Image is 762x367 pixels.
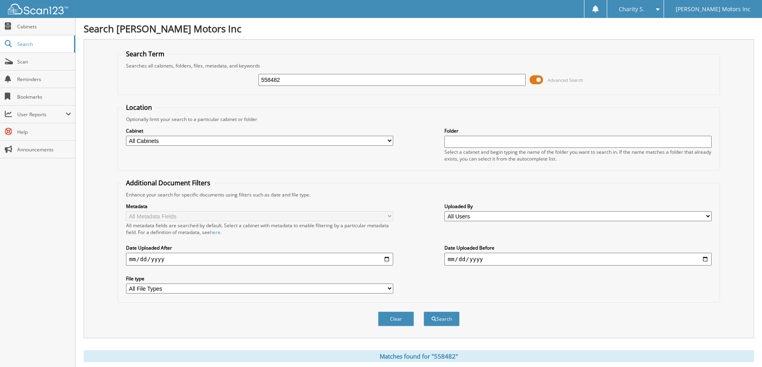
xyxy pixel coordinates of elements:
[17,111,66,118] span: User Reports
[444,244,712,251] label: Date Uploaded Before
[17,93,71,100] span: Bookmarks
[17,58,71,65] span: Scan
[17,23,71,30] span: Cabinets
[8,4,68,14] img: scan123-logo-white.svg
[444,253,712,266] input: end
[619,7,644,12] span: Charity S.
[676,7,750,12] span: [PERSON_NAME] Motors Inc
[122,50,168,58] legend: Search Term
[122,103,156,112] legend: Location
[17,41,70,48] span: Search
[126,203,393,210] label: Metadata
[126,222,393,236] div: All metadata fields are searched by default. Select a cabinet with metadata to enable filtering b...
[210,229,220,236] a: here
[444,203,712,210] label: Uploaded By
[126,127,393,134] label: Cabinet
[126,244,393,251] label: Date Uploaded After
[548,77,583,83] span: Advanced Search
[122,62,716,69] div: Searches all cabinets, folders, files, metadata, and keywords
[17,76,71,83] span: Reminders
[84,22,754,35] h1: Search [PERSON_NAME] Motors Inc
[424,311,460,326] button: Search
[17,146,71,153] span: Announcements
[17,129,71,135] span: Help
[122,116,716,123] div: Optionally limit your search to a particular cabinet or folder
[126,253,393,266] input: start
[444,149,712,162] div: Select a cabinet and begin typing the name of the folder you want to search in. If the name match...
[378,311,414,326] button: Clear
[122,191,716,198] div: Enhance your search for specific documents using filters such as date and file type.
[84,350,754,362] div: Matches found for "558482"
[444,127,712,134] label: Folder
[122,179,214,187] legend: Additional Document Filters
[126,275,393,282] label: File type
